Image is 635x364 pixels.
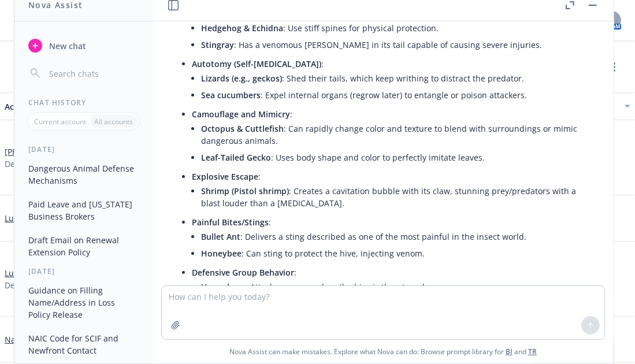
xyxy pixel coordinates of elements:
span: New chat [47,40,86,52]
li: : Use stiff spines for physical protection. [201,20,584,36]
span: Explosive Escape [192,171,258,182]
span: Octopus & Cuttlefish [201,123,284,134]
button: Paid Leave and [US_STATE] Business Brokers [24,195,143,226]
a: TR [528,347,537,356]
span: Autotomy (Self-[MEDICAL_DATA]) [192,58,321,69]
li: : Can rapidly change color and texture to blend with surroundings or mimic dangerous animals. [201,120,584,149]
span: Demo Account [5,279,61,291]
li: : [192,264,584,314]
div: Account name, DBA [5,101,110,113]
button: Dangerous Animal Defense Mechanisms [24,159,143,190]
li: : Creates a cavitation bubble with its claw, stunning prey/predators with a blast louder than a [... [201,183,584,211]
button: NAIC Code for SCIF and Newfront Contact [24,329,143,360]
li: : [192,214,584,264]
input: Search chats [47,65,139,81]
span: Camouflage and Mimicry [192,109,290,120]
li: : Can sting to protect the hive, injecting venom. [201,245,584,262]
p: Current account [34,117,86,127]
button: New chat [24,35,143,56]
a: Lumenix Innovations [5,267,85,279]
li: : Shed their tails, which keep writhing to distract the predator. [201,70,584,87]
div: [DATE] [14,266,153,276]
span: Leaf-Tailed Gecko [201,152,271,163]
span: Bullet Ant [201,231,240,242]
span: Shrimp (Pistol shrimp) [201,185,289,196]
span: Sea cucumbers [201,90,261,101]
a: more [607,60,621,74]
a: Lumenix Innovations [5,212,85,224]
a: [PERSON_NAME] Real Estate [5,146,114,158]
a: National Hot Rod Association [5,333,117,346]
li: : Has a venomous [PERSON_NAME] in its tail capable of causing severe injuries. [201,36,584,53]
li: : [192,55,584,106]
li: : Expel internal organs (regrow later) to entangle or poison attackers. [201,87,584,103]
li: : [192,5,584,55]
div: [DATE] [14,144,153,154]
span: Stingray [201,39,234,50]
a: BI [506,347,513,356]
span: Lizards (e.g., geckos) [201,73,282,84]
button: Guidance on Filling Name/Address in Loss Policy Release [24,281,143,324]
span: Honeybees [201,281,246,292]
div: Chat History [14,98,153,107]
li: : Uses body shape and color to perfectly imitate leaves. [201,149,584,166]
span: Demo Account [5,158,61,170]
span: Honeybee [201,248,242,259]
span: Nova Assist can make mistakes. Explore what Nova can do: Browse prompt library for and [157,340,609,363]
span: Hedgehog & Echidna [201,23,283,34]
button: Draft Email on Renewal Extension Policy [24,231,143,262]
li: : Attack en masse when the hive is threatened. [201,278,584,295]
span: Painful Bites/Stings [192,217,269,228]
li: : [192,168,584,214]
li: : [192,106,584,168]
p: All accounts [94,117,133,127]
a: Accounts [9,4,90,36]
span: Defensive Group Behavior [192,267,294,278]
li: : Delivers a sting described as one of the most painful in the insect world. [201,228,584,245]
